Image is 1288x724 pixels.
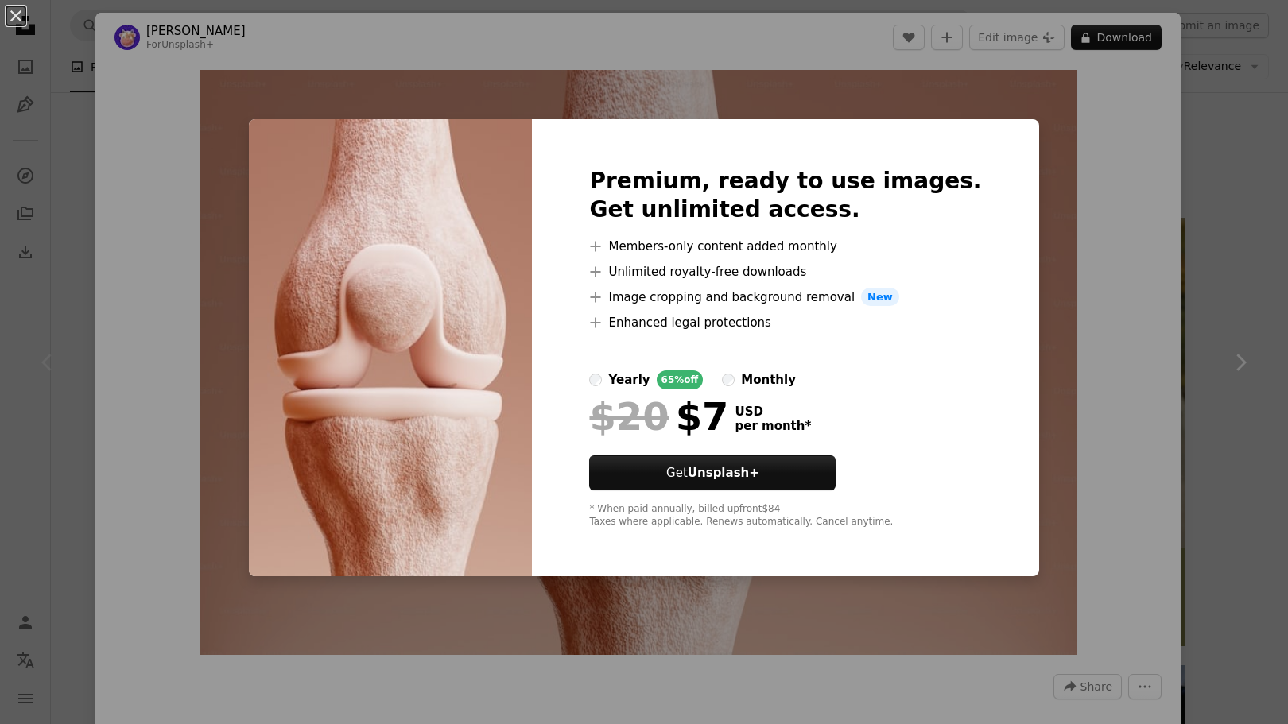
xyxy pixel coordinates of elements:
li: Unlimited royalty-free downloads [589,262,981,281]
button: GetUnsplash+ [589,455,836,490]
div: yearly [608,370,650,389]
div: 65% off [657,370,704,389]
img: premium_photo-1722612398171-1c9552dab404 [249,119,532,577]
h2: Premium, ready to use images. Get unlimited access. [589,167,981,224]
span: $20 [589,396,669,437]
li: Members-only content added monthly [589,237,981,256]
div: $7 [589,396,728,437]
input: yearly65%off [589,374,602,386]
span: USD [735,405,811,419]
li: Enhanced legal protections [589,313,981,332]
div: monthly [741,370,796,389]
input: monthly [722,374,735,386]
div: * When paid annually, billed upfront $84 Taxes where applicable. Renews automatically. Cancel any... [589,503,981,528]
strong: Unsplash+ [688,466,759,480]
span: per month * [735,419,811,433]
li: Image cropping and background removal [589,288,981,307]
span: New [861,288,899,307]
